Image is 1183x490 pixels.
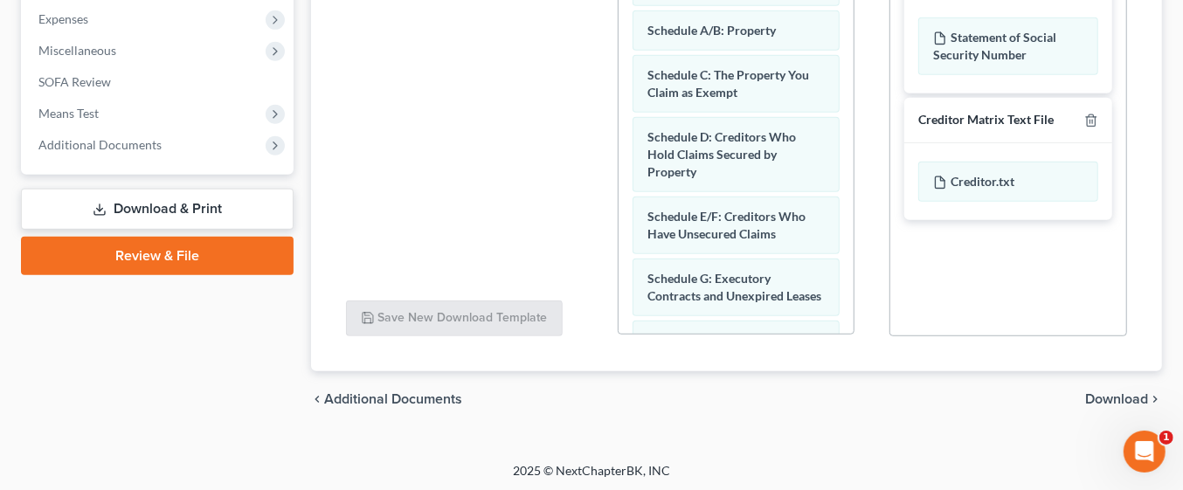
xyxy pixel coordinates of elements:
span: Schedule A/B: Property [647,23,776,38]
span: Additional Documents [38,137,162,152]
span: Schedule D: Creditors Who Hold Claims Secured by Property [647,129,796,179]
a: Review & File [21,237,294,275]
span: Schedule H: Your Codebtors [647,333,801,348]
span: Schedule G: Executory Contracts and Unexpired Leases [647,271,821,303]
div: Creditor Matrix Text File [918,112,1054,128]
span: Schedule C: The Property You Claim as Exempt [647,67,809,100]
a: Download & Print [21,189,294,230]
i: chevron_left [311,392,325,406]
span: Means Test [38,106,99,121]
span: Expenses [38,11,88,26]
iframe: Intercom live chat [1124,431,1166,473]
span: Additional Documents [325,392,463,406]
span: Download [1085,392,1148,406]
div: Creditor.txt [918,162,1097,202]
span: SOFA Review [38,74,111,89]
i: chevron_right [1148,392,1162,406]
span: Miscellaneous [38,43,116,58]
span: 1 [1159,431,1173,445]
div: Statement of Social Security Number [918,17,1097,75]
button: Save New Download Template [346,300,563,337]
a: SOFA Review [24,66,294,98]
span: Schedule E/F: Creditors Who Have Unsecured Claims [647,209,806,241]
a: chevron_left Additional Documents [311,392,463,406]
button: Download chevron_right [1085,392,1162,406]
